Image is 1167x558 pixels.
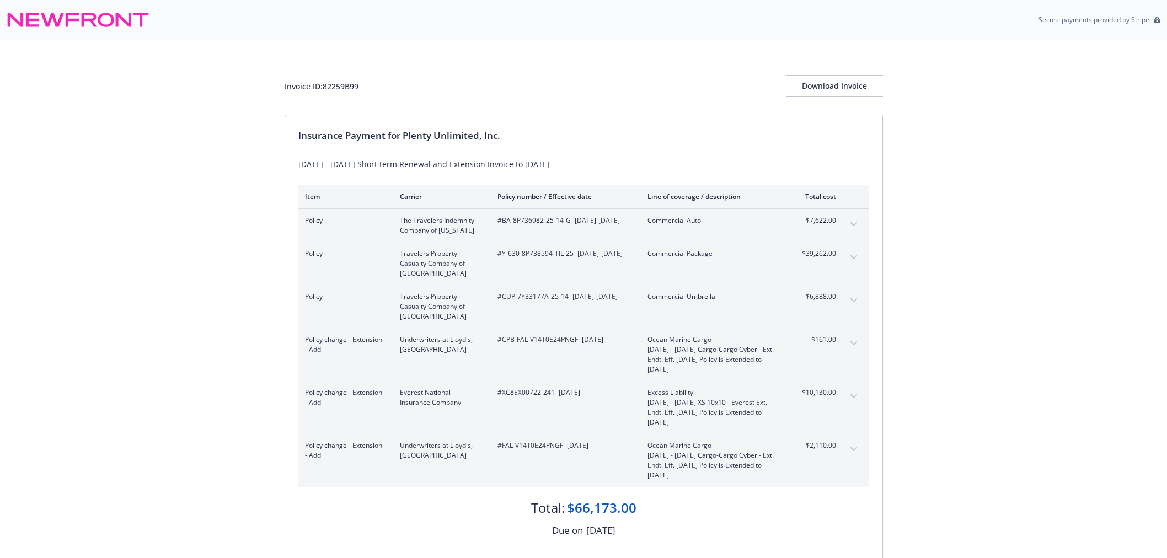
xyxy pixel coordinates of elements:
span: Commercial Umbrella [647,292,777,302]
button: expand content [845,249,863,266]
div: Total cost [795,192,836,201]
div: Invoice ID: 82259B99 [285,81,358,92]
span: The Travelers Indemnity Company of [US_STATE] [400,216,480,235]
span: #CPB-FAL-V14T0E24PNGF - [DATE] [497,335,630,345]
span: Commercial Auto [647,216,777,226]
button: expand content [845,335,863,352]
div: [DATE] - [DATE] Short term Renewal and Extension Invoice to [DATE] [298,158,869,170]
span: $2,110.00 [795,441,836,450]
span: $161.00 [795,335,836,345]
span: [DATE] - [DATE] XS 10x10 - Everest Ext. Endt. Eff. [DATE] Policy is Extended to [DATE] [647,398,777,427]
span: Policy [305,292,382,302]
span: Ocean Marine Cargo[DATE] - [DATE] Cargo-Cargo Cyber - Ext. Endt. Eff. [DATE] Policy is Extended t... [647,441,777,480]
button: Download Invoice [786,75,883,97]
span: Underwriters at Lloyd's, [GEOGRAPHIC_DATA] [400,441,480,460]
span: Travelers Property Casualty Company of [GEOGRAPHIC_DATA] [400,292,480,321]
span: Policy change - Extension - Add [305,335,382,355]
span: #Y-630-8P738594-TIL-25 - [DATE]-[DATE] [497,249,630,259]
button: expand content [845,216,863,233]
div: [DATE] [586,523,615,538]
span: Excess Liability [647,388,777,398]
span: Policy [305,249,382,259]
div: PolicyTravelers Property Casualty Company of [GEOGRAPHIC_DATA]#CUP-7Y33177A-25-14- [DATE]-[DATE]C... [298,285,869,328]
div: Insurance Payment for Plenty Unlimited, Inc. [298,128,869,143]
div: Download Invoice [786,76,883,96]
span: #CUP-7Y33177A-25-14 - [DATE]-[DATE] [497,292,630,302]
span: Commercial Package [647,249,777,259]
span: #XC8EX00722-241 - [DATE] [497,388,630,398]
div: Policy change - Extension - AddEverest National Insurance Company#XC8EX00722-241- [DATE]Excess Li... [298,381,869,434]
span: Policy change - Extension - Add [305,441,382,460]
button: expand content [845,388,863,405]
div: Due on [552,523,583,538]
span: Travelers Property Casualty Company of [GEOGRAPHIC_DATA] [400,249,480,278]
span: Underwriters at Lloyd's, [GEOGRAPHIC_DATA] [400,335,480,355]
div: PolicyThe Travelers Indemnity Company of [US_STATE]#BA-8P736982-25-14-G- [DATE]-[DATE]Commercial ... [298,209,869,242]
span: Ocean Marine Cargo [647,335,777,345]
div: Policy change - Extension - AddUnderwriters at Lloyd's, [GEOGRAPHIC_DATA]#FAL-V14T0E24PNGF- [DATE... [298,434,869,487]
span: #BA-8P736982-25-14-G - [DATE]-[DATE] [497,216,630,226]
div: Line of coverage / description [647,192,777,201]
div: Item [305,192,382,201]
span: [DATE] - [DATE] Cargo-Cargo Cyber - Ext. Endt. Eff. [DATE] Policy is Extended to [DATE] [647,345,777,374]
div: $66,173.00 [567,498,636,517]
span: Policy [305,216,382,226]
span: $6,888.00 [795,292,836,302]
div: Carrier [400,192,480,201]
div: Total: [531,498,565,517]
span: #FAL-V14T0E24PNGF - [DATE] [497,441,630,450]
div: Policy number / Effective date [497,192,630,201]
p: Secure payments provided by Stripe [1038,15,1149,24]
span: $7,622.00 [795,216,836,226]
div: PolicyTravelers Property Casualty Company of [GEOGRAPHIC_DATA]#Y-630-8P738594-TIL-25- [DATE]-[DAT... [298,242,869,285]
span: $39,262.00 [795,249,836,259]
div: Policy change - Extension - AddUnderwriters at Lloyd's, [GEOGRAPHIC_DATA]#CPB-FAL-V14T0E24PNGF- [... [298,328,869,381]
button: expand content [845,292,863,309]
button: expand content [845,441,863,458]
span: Everest National Insurance Company [400,388,480,407]
span: [DATE] - [DATE] Cargo-Cargo Cyber - Ext. Endt. Eff. [DATE] Policy is Extended to [DATE] [647,450,777,480]
span: Policy change - Extension - Add [305,388,382,407]
span: Ocean Marine Cargo [647,441,777,450]
span: Ocean Marine Cargo[DATE] - [DATE] Cargo-Cargo Cyber - Ext. Endt. Eff. [DATE] Policy is Extended t... [647,335,777,374]
span: Excess Liability[DATE] - [DATE] XS 10x10 - Everest Ext. Endt. Eff. [DATE] Policy is Extended to [... [647,388,777,427]
span: $10,130.00 [795,388,836,398]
